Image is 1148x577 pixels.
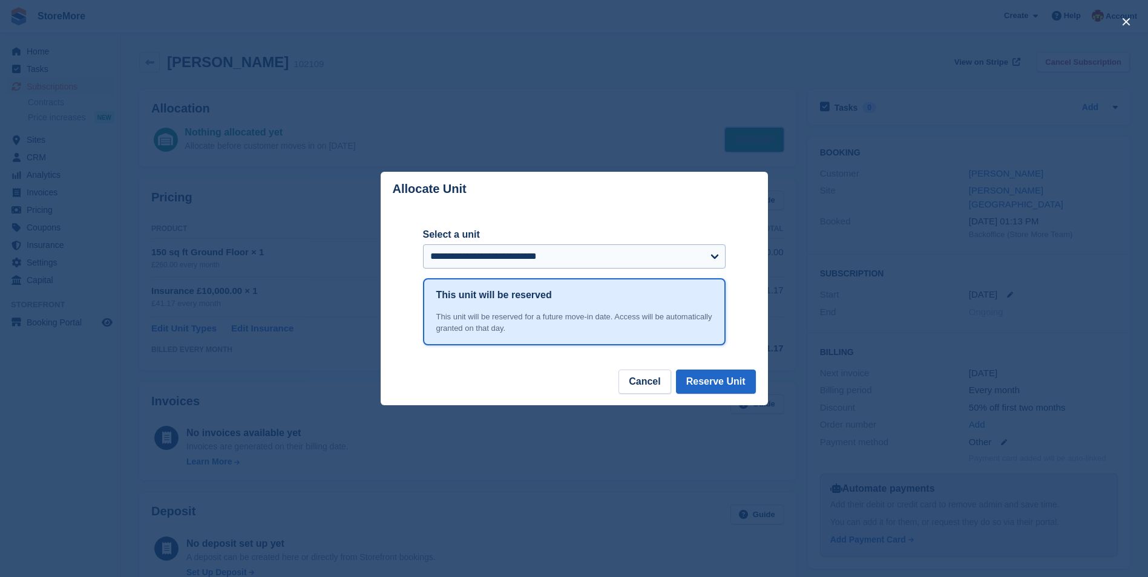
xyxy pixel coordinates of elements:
[676,370,756,394] button: Reserve Unit
[423,227,726,242] label: Select a unit
[1117,12,1136,31] button: close
[436,288,552,302] h1: This unit will be reserved
[618,370,671,394] button: Cancel
[436,311,712,334] div: This unit will be reserved for a future move-in date. Access will be automatically granted on tha...
[393,182,467,196] p: Allocate Unit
